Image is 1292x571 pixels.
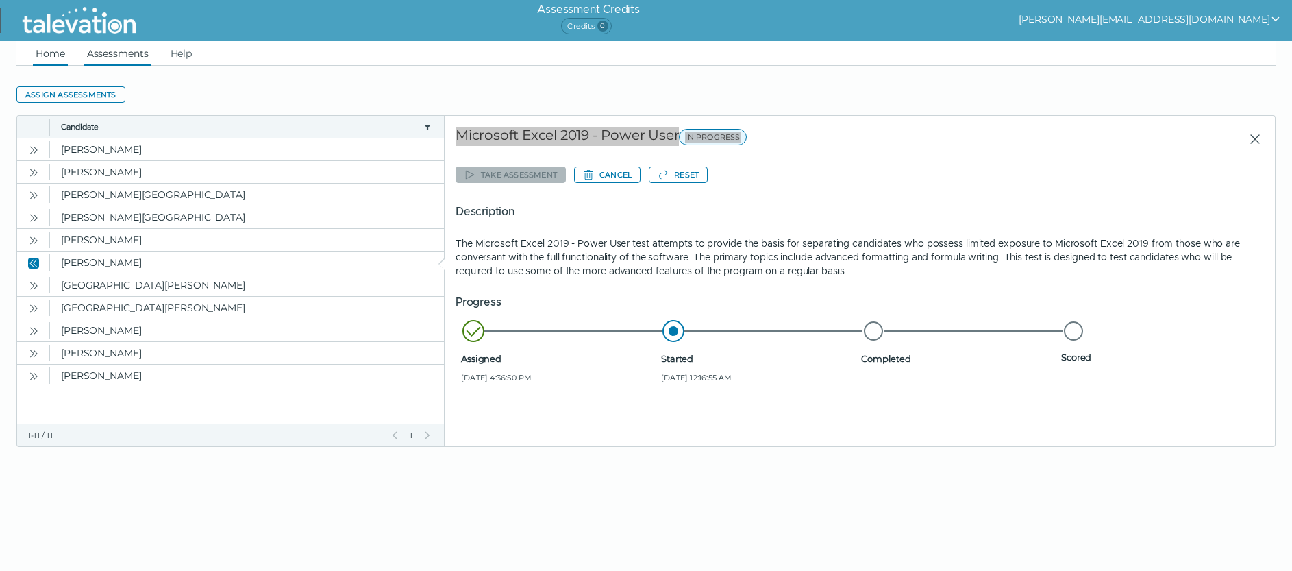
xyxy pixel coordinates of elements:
span: [DATE] 4:36:50 PM [461,372,656,383]
clr-dg-cell: [PERSON_NAME] [50,342,444,364]
clr-dg-cell: [GEOGRAPHIC_DATA][PERSON_NAME] [50,274,444,296]
h5: Description [456,204,1264,220]
button: Open [25,277,42,293]
button: Reset [649,167,708,183]
button: Open [25,164,42,180]
clr-dg-cell: [PERSON_NAME] [50,161,444,183]
button: Take assessment [456,167,566,183]
cds-icon: Open [28,167,39,178]
a: Home [33,41,68,66]
span: Credits [561,18,611,34]
button: Open [25,367,42,384]
a: Help [168,41,195,66]
div: Microsoft Excel 2019 - Power User [456,127,995,151]
span: Assigned [461,353,656,364]
button: Open [25,232,42,248]
cds-icon: Open [28,145,39,156]
cds-icon: Open [28,280,39,291]
h6: Assessment Credits [537,1,639,18]
span: Completed [861,353,1056,364]
img: Talevation_Logo_Transparent_white.png [16,3,142,38]
button: Next Page [422,430,433,441]
span: Scored [1061,352,1256,363]
button: Candidate [61,121,418,132]
clr-dg-cell: [GEOGRAPHIC_DATA][PERSON_NAME] [50,297,444,319]
clr-dg-cell: [PERSON_NAME] [50,138,444,160]
clr-dg-cell: [PERSON_NAME] [50,365,444,387]
button: Cancel [574,167,641,183]
cds-icon: Open [28,348,39,359]
span: 1 [408,430,414,441]
button: Open [25,300,42,316]
cds-icon: Open [28,303,39,314]
button: Previous Page [389,430,400,441]
div: 1-11 / 11 [28,430,381,441]
button: show user actions [1019,11,1281,27]
a: Assessments [84,41,151,66]
cds-icon: Open [28,371,39,382]
button: Open [25,322,42,339]
button: Open [25,186,42,203]
span: [DATE] 12:16:55 AM [661,372,856,383]
button: Open [25,345,42,361]
clr-dg-cell: [PERSON_NAME][GEOGRAPHIC_DATA] [50,184,444,206]
clr-dg-cell: [PERSON_NAME][GEOGRAPHIC_DATA] [50,206,444,228]
button: Close [25,254,42,271]
h5: Progress [456,294,1264,311]
span: IN PROGRESS [679,129,746,145]
span: Started [661,353,856,364]
cds-icon: Open [28,235,39,246]
cds-icon: Close [28,258,39,269]
button: Close [1238,127,1264,151]
span: 0 [597,21,608,32]
cds-icon: Open [28,326,39,337]
clr-dg-cell: [PERSON_NAME] [50,229,444,251]
p: The Microsoft Excel 2019 - Power User test attempts to provide the basis for separating candidate... [456,236,1264,278]
clr-dg-cell: [PERSON_NAME] [50,252,444,274]
button: Open [25,141,42,158]
clr-dg-cell: [PERSON_NAME] [50,319,444,341]
button: Open [25,209,42,226]
cds-icon: Open [28,190,39,201]
button: Assign assessments [16,86,125,103]
button: candidate filter [422,121,433,132]
cds-icon: Open [28,212,39,223]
